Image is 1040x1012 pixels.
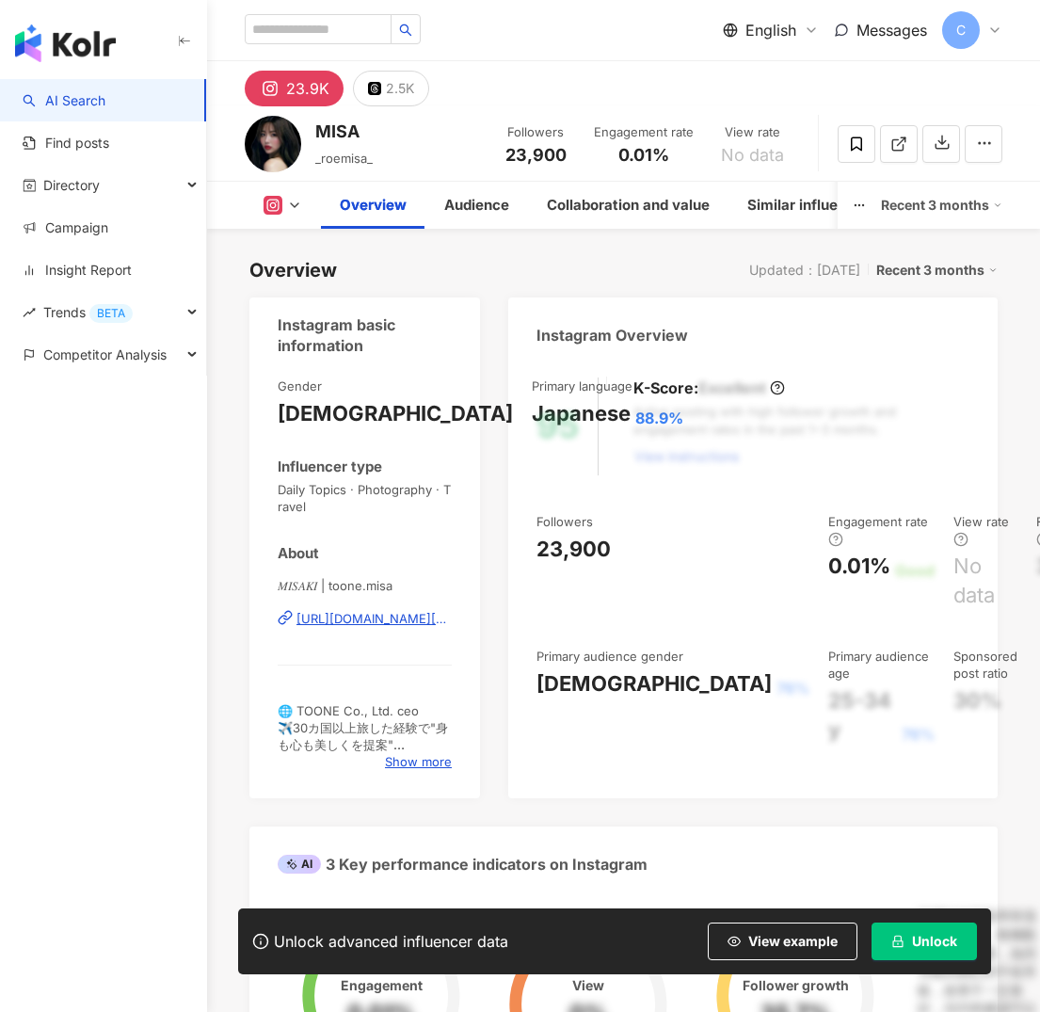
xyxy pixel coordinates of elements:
div: Sponsored post ratio [953,648,1017,682]
span: 0.01% [618,146,669,165]
img: KOL Avatar [245,116,301,172]
span: Trends [43,291,133,333]
div: View rate [953,513,1017,548]
div: View rate [716,123,788,142]
div: Similar influencers [747,194,876,217]
div: Unlock advanced influencer data [274,932,508,951]
div: Overview [340,194,407,217]
div: 0.01% [828,552,890,581]
div: Audience [444,194,509,217]
span: Competitor Analysis [43,333,167,376]
div: Instagram Overview [536,325,688,345]
a: Campaign [23,218,108,237]
span: Daily Topics · Photography · Travel [278,481,452,515]
span: 23,900 [505,145,567,165]
div: AI [278,855,321,874]
div: 23,900 [536,535,611,564]
a: [URL][DOMAIN_NAME][DOMAIN_NAME] [278,610,452,627]
span: search [399,24,412,37]
div: [DEMOGRAPHIC_DATA] [536,669,772,699]
div: Updated：[DATE] [749,263,860,278]
div: 23.9K [286,75,329,102]
div: View [572,978,604,993]
div: Follower growth [743,978,849,993]
div: Japanese [532,399,631,428]
div: Collaboration and value [547,194,710,217]
div: No data [953,552,1017,610]
div: MISA [315,120,373,143]
div: Engagement [341,978,423,993]
div: [URL][DOMAIN_NAME][DOMAIN_NAME] [296,610,452,627]
span: C [956,20,966,40]
div: [DEMOGRAPHIC_DATA] [278,399,513,428]
span: 🌐 TOONE Co., Ltd. ceo ✈️30カ国以上旅した経験で"身も心も美しくを提案" 女性が輝ける社会へ🌏♡ ◾︎美容サロン @hono.official_ 💎 ◾︎飲食事業 ☕💐🤍 [278,703,448,821]
a: searchAI Search [23,91,105,110]
div: BETA [89,304,133,323]
div: Gender [278,377,322,394]
div: Primary audience age [828,648,935,682]
img: logo [15,24,116,62]
span: 𝑀𝐼𝑆𝐴𝐾𝐼 | toone.misa [278,577,452,594]
span: No data [721,146,784,165]
div: Recent 3 months [881,190,1002,220]
div: Followers [536,513,593,530]
div: Instagram basic information [278,314,442,357]
div: 3 Key performance indicators on Instagram [278,854,648,875]
span: English [745,20,796,40]
div: K-Score : [633,377,785,398]
div: Influencer type [278,457,382,476]
span: Unlock [912,934,957,949]
div: Overview [249,257,337,283]
span: Messages [856,21,927,40]
span: rise [23,306,36,319]
button: View example [708,923,857,960]
span: Directory [43,164,100,206]
div: Primary language [532,377,632,394]
span: lock [891,935,904,948]
button: 2.5K [353,71,429,106]
div: About [278,543,319,563]
button: Unlock [872,923,977,960]
span: 88.9% [635,408,683,428]
div: 2.5K [386,75,414,102]
span: Show more [385,753,452,770]
div: Recent 3 months [876,258,998,282]
div: Primary audience gender [536,648,683,665]
span: _roemisa_ [315,151,373,166]
div: Followers [500,123,571,142]
span: View example [748,934,838,949]
a: Insight Report [23,261,132,280]
button: 23.9K [245,71,344,106]
a: Find posts [23,134,109,153]
div: Engagement rate [594,123,694,142]
div: Engagement rate [828,513,935,548]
